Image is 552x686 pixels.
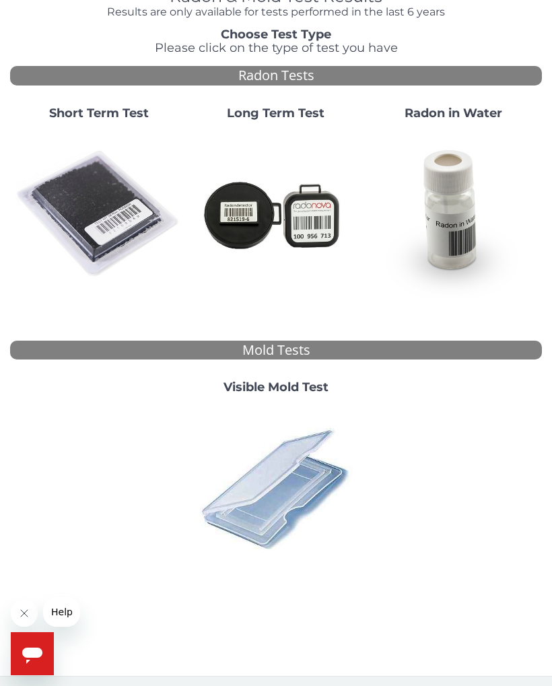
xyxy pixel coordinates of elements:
strong: Choose Test Type [221,27,331,42]
img: RadoninWater.jpg [370,131,537,297]
img: ShortTerm.jpg [15,131,182,297]
h4: Results are only available for tests performed in the last 6 years [90,6,462,18]
strong: Long Term Test [227,106,324,121]
img: PI42764010.jpg [193,405,359,572]
img: Radtrak2vsRadtrak3.jpg [193,131,359,297]
div: Mold Tests [10,341,542,360]
iframe: Close message [11,600,38,627]
iframe: Button to launch messaging window [11,632,54,675]
strong: Radon in Water [405,106,502,121]
strong: Visible Mold Test [223,380,329,395]
div: Radon Tests [10,66,542,85]
strong: Short Term Test [49,106,149,121]
span: Please click on the type of test you have [155,40,398,55]
iframe: Message from company [43,597,80,627]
